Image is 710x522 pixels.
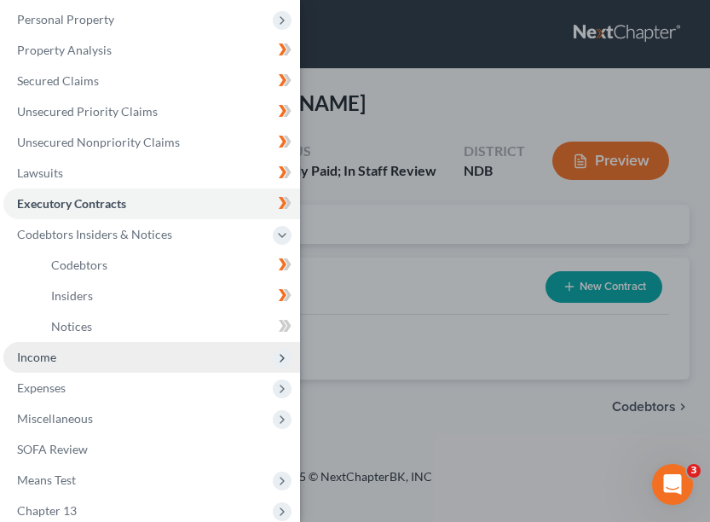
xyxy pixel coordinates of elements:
span: SOFA Review [17,442,88,456]
span: Codebtors [51,258,107,272]
a: Property Analysis [3,35,300,66]
a: Unsecured Priority Claims [3,96,300,127]
span: Codebtors Insiders & Notices [17,227,172,241]
a: Insiders [38,281,300,311]
span: Lawsuits [17,165,63,180]
a: Lawsuits [3,158,300,188]
a: Codebtors [38,250,300,281]
a: Unsecured Nonpriority Claims [3,127,300,158]
a: Secured Claims [3,66,300,96]
span: Insiders [51,288,93,303]
span: Miscellaneous [17,411,93,426]
a: SOFA Review [3,434,300,465]
span: Personal Property [17,12,114,26]
a: Executory Contracts [3,188,300,219]
span: Secured Claims [17,73,99,88]
a: Notices [38,311,300,342]
span: Notices [51,319,92,333]
span: 3 [687,464,701,478]
span: Executory Contracts [17,196,126,211]
span: Property Analysis [17,43,112,57]
span: Unsecured Nonpriority Claims [17,135,180,149]
span: Chapter 13 [17,503,77,518]
span: Income [17,350,56,364]
span: Means Test [17,473,76,487]
span: Expenses [17,380,66,395]
iframe: Intercom live chat [652,464,693,505]
span: Unsecured Priority Claims [17,104,158,119]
